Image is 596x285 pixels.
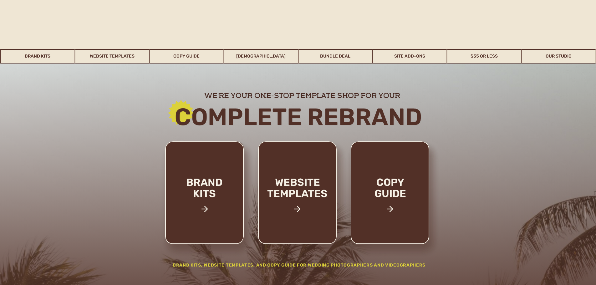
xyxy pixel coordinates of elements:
a: brand kits [178,177,231,220]
a: Copy Guide [150,49,223,64]
a: Site Add-Ons [373,49,447,64]
a: website templates [257,177,339,213]
a: [DEMOGRAPHIC_DATA] [224,49,298,64]
a: Bundle Deal [298,49,372,64]
h2: Brand Kits, website templates, and Copy Guide for wedding photographers and videographers [159,262,440,271]
h2: we're your one-stop template shop for your [160,91,445,99]
a: $35 or Less [447,49,521,64]
h2: Complete rebrand [129,104,467,130]
a: Website Templates [75,49,149,64]
a: copy guide [361,177,419,220]
a: Our Studio [522,49,596,64]
a: Brand Kits [1,49,75,64]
